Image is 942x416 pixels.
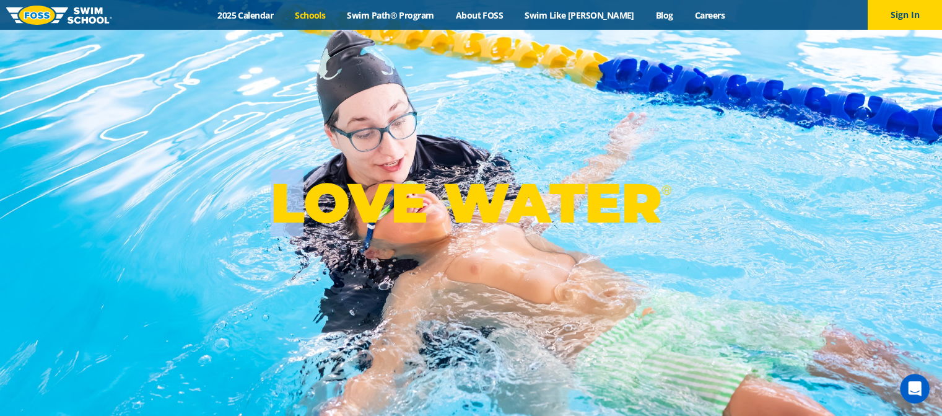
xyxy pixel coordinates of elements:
iframe: Intercom live chat [900,374,930,404]
a: About FOSS [445,9,514,21]
a: Swim Like [PERSON_NAME] [514,9,645,21]
img: FOSS Swim School Logo [6,6,112,25]
a: Careers [684,9,735,21]
a: 2025 Calendar [207,9,284,21]
p: LOVE WATER [271,170,671,236]
a: Schools [284,9,336,21]
a: Blog [645,9,684,21]
sup: ® [661,182,671,198]
a: Swim Path® Program [336,9,445,21]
